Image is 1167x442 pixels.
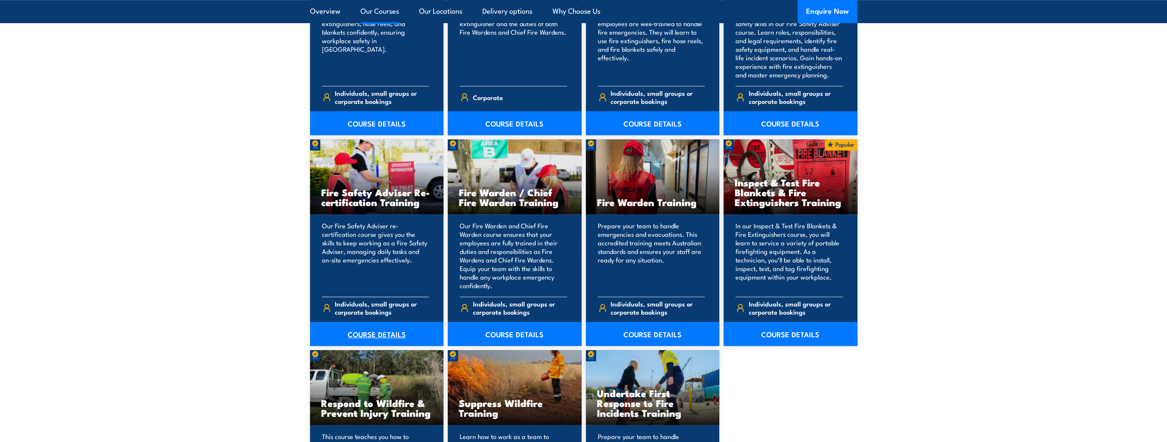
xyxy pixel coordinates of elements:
[448,111,582,135] a: COURSE DETAILS
[459,187,570,207] h3: Fire Warden / Chief Fire Warden Training
[735,177,846,207] h3: Inspect & Test Fire Blankets & Fire Extinguishers Training
[611,300,705,316] span: Individuals, small groups or corporate bookings
[448,322,582,346] a: COURSE DETAILS
[335,300,429,316] span: Individuals, small groups or corporate bookings
[736,2,843,79] p: Equip your team in [GEOGRAPHIC_DATA] with key fire safety skills in our Fire Safety Adviser cours...
[310,111,444,135] a: COURSE DETAILS
[322,2,429,79] p: Train your team in essential fire safety. Learn to use fire extinguishers, hose reels, and blanke...
[335,89,429,105] span: Individuals, small groups or corporate bookings
[460,2,567,79] p: Our Fire Combo Awareness Day includes training on how to use a fire extinguisher and the duties o...
[459,398,570,418] h3: Suppress Wildfire Training
[611,89,705,105] span: Individuals, small groups or corporate bookings
[724,111,857,135] a: COURSE DETAILS
[736,221,843,290] p: In our Inspect & Test Fire Blankets & Fire Extinguishers course, you will learn to service a vari...
[586,322,720,346] a: COURSE DETAILS
[724,322,857,346] a: COURSE DETAILS
[321,398,433,418] h3: Respond to Wildfire & Prevent Injury Training
[598,2,705,79] p: Our Fire Extinguisher and Fire Warden course will ensure your employees are well-trained to handl...
[598,221,705,290] p: Prepare your team to handle emergencies and evacuations. This accredited training meets Australia...
[473,300,567,316] span: Individuals, small groups or corporate bookings
[749,300,843,316] span: Individuals, small groups or corporate bookings
[322,221,429,290] p: Our Fire Safety Adviser re-certification course gives you the skills to keep working as a Fire Sa...
[473,91,503,104] span: Corporate
[460,221,567,290] p: Our Fire Warden and Chief Fire Warden course ensures that your employees are fully trained in the...
[321,187,433,207] h3: Fire Safety Adviser Re-certification Training
[586,111,720,135] a: COURSE DETAILS
[597,197,709,207] h3: Fire Warden Training
[749,89,843,105] span: Individuals, small groups or corporate bookings
[310,322,444,346] a: COURSE DETAILS
[597,388,709,418] h3: Undertake First Response to Fire Incidents Training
